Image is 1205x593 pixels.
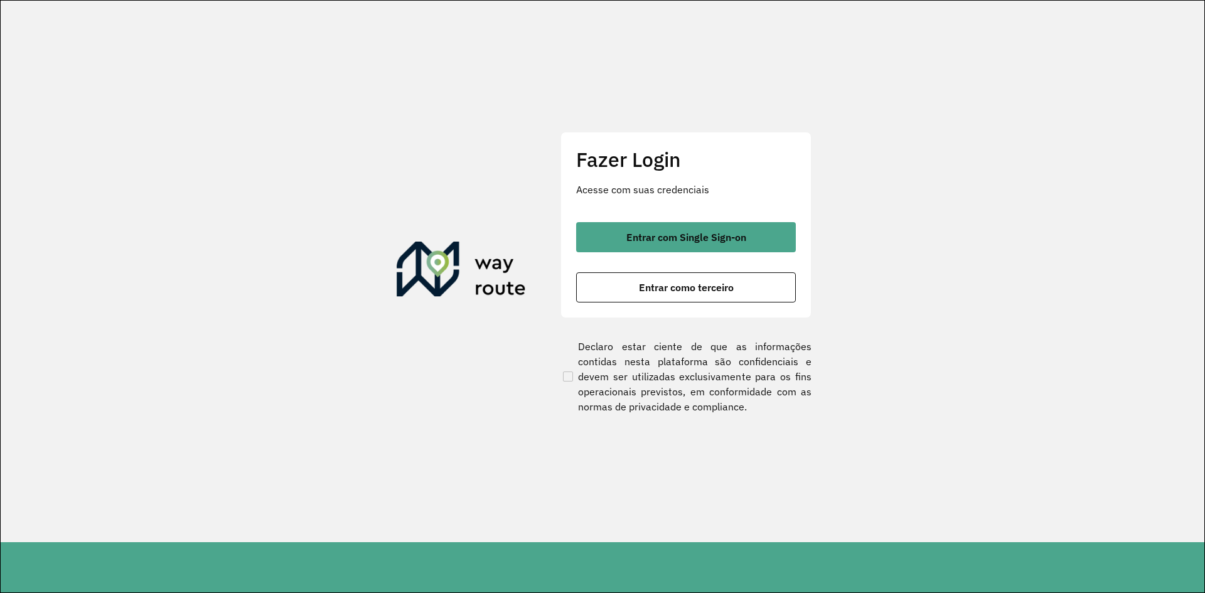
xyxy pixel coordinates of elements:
button: button [576,222,796,252]
p: Acesse com suas credenciais [576,182,796,197]
img: Roteirizador AmbevTech [397,242,526,302]
h2: Fazer Login [576,147,796,171]
span: Entrar com Single Sign-on [626,232,746,242]
span: Entrar como terceiro [639,282,734,292]
label: Declaro estar ciente de que as informações contidas nesta plataforma são confidenciais e devem se... [560,339,811,414]
button: button [576,272,796,302]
